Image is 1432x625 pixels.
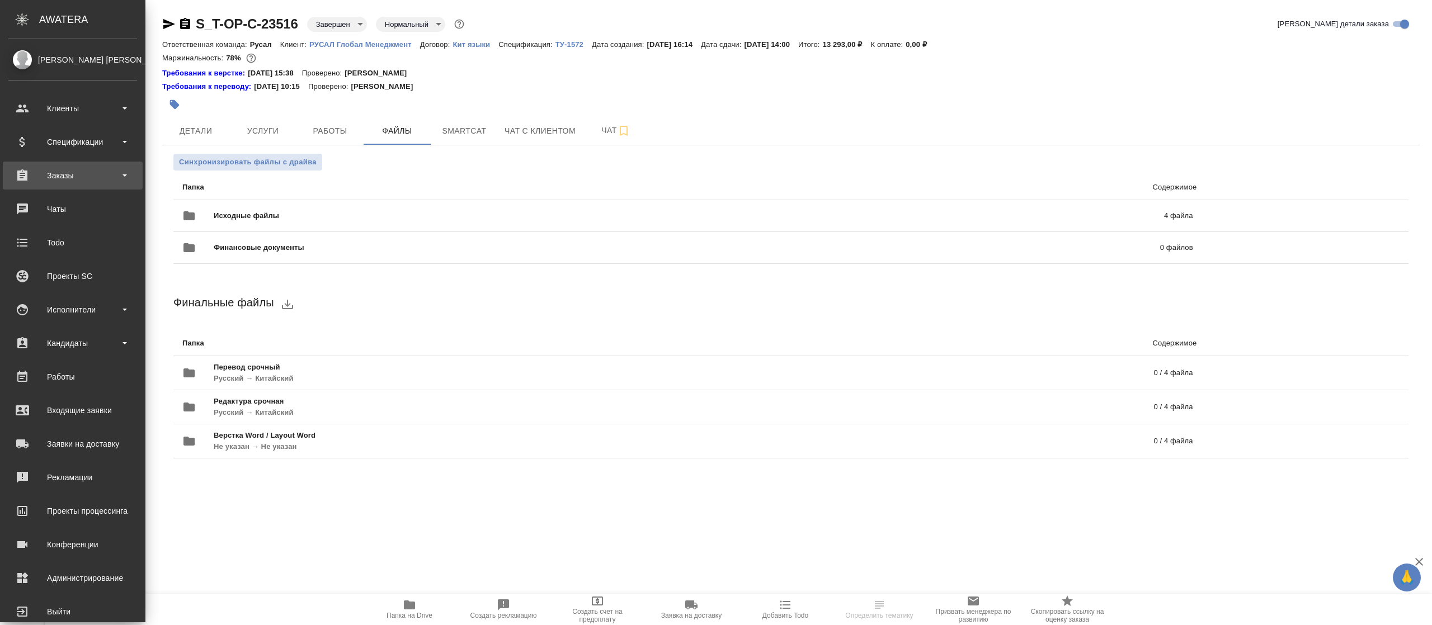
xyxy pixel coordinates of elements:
[302,68,345,79] p: Проверено:
[162,17,176,31] button: Скопировать ссылку для ЯМессенджера
[453,39,498,49] a: Кит языки
[8,536,137,553] div: Конференции
[162,81,254,92] div: Нажми, чтобы открыть папку с инструкцией
[647,40,701,49] p: [DATE] 16:14
[679,182,1197,193] p: Содержимое
[8,435,137,452] div: Заявки на доставку
[8,301,137,318] div: Исполнители
[3,463,143,491] a: Рекламации
[244,51,258,65] button: 2400.66 RUB;
[3,262,143,290] a: Проекты SC
[196,16,298,31] a: S_T-OP-C-23516
[8,335,137,352] div: Кандидаты
[381,20,432,29] button: Нормальный
[376,17,445,32] div: Завершен
[307,17,367,32] div: Завершен
[176,202,202,229] button: folder
[162,40,250,49] p: Ответственная команда:
[39,8,145,31] div: AWATERA
[3,195,143,223] a: Чаты
[724,401,1193,413] p: 0 / 4 файла
[3,430,143,458] a: Заявки на доставку
[871,40,906,49] p: К оплате:
[280,40,309,49] p: Клиент:
[1278,18,1389,30] span: [PERSON_NAME] детали заказа
[303,124,357,138] span: Работы
[8,134,137,150] div: Спецификации
[505,124,576,138] span: Чат с клиентом
[248,68,302,79] p: [DATE] 15:38
[8,402,137,419] div: Входящие заявки
[933,608,1014,623] span: Призвать менеджера по развитию
[734,435,1193,447] p: 0 / 4 файла
[313,20,354,29] button: Завершен
[437,124,491,138] span: Smartcat
[926,594,1020,625] button: Призвать менеджера по развитию
[8,54,137,66] div: [PERSON_NAME] [PERSON_NAME]
[308,81,351,92] p: Проверено:
[3,229,143,257] a: Todo
[173,154,322,171] button: Синхронизировать файлы с драйва
[420,40,453,49] p: Договор:
[173,296,274,309] span: Финальные файлы
[557,608,638,623] span: Создать счет на предоплату
[8,167,137,184] div: Заказы
[470,612,537,619] span: Создать рекламацию
[8,100,137,117] div: Клиенты
[798,40,822,49] p: Итого:
[617,124,630,138] svg: Подписаться
[226,54,243,62] p: 78%
[679,338,1197,349] p: Содержимое
[8,570,137,586] div: Администрирование
[8,234,137,251] div: Todo
[823,40,871,49] p: 13 293,00 ₽
[550,594,644,625] button: Создать счет на предоплату
[169,124,223,138] span: Детали
[732,242,1193,253] p: 0 файлов
[214,430,734,441] span: Верстка Word / Layout Word
[701,40,744,49] p: Дата сдачи:
[162,68,248,79] a: Требования к верстке:
[8,268,137,285] div: Проекты SC
[3,531,143,558] a: Конференции
[8,503,137,519] div: Проекты процессинга
[176,359,202,386] button: folder
[162,92,187,117] button: Добавить тэг
[309,39,420,49] a: РУСАЛ Глобал Менеджмент
[661,612,722,619] span: Заявка на доставку
[351,81,421,92] p: [PERSON_NAME]
[722,210,1193,221] p: 4 файла
[345,68,415,79] p: [PERSON_NAME]
[214,242,732,253] span: Финансовые документы
[236,124,290,138] span: Услуги
[182,338,679,349] p: Папка
[3,564,143,592] a: Администрирование
[214,362,724,373] span: Перевод срочный
[176,394,202,420] button: folder
[453,40,498,49] p: Кит языки
[362,594,456,625] button: Папка на Drive
[832,594,926,625] button: Определить тематику
[3,497,143,525] a: Проекты процессинга
[274,291,301,318] button: download
[182,182,679,193] p: Папка
[214,396,724,407] span: Редактура срочная
[8,201,137,217] div: Чаты
[214,407,724,418] p: Русский → Китайский
[456,594,550,625] button: Создать рекламацию
[176,428,202,454] button: folder
[162,81,254,92] a: Требования к переводу:
[1027,608,1108,623] span: Скопировать ссылку на оценку заказа
[214,441,734,452] p: Не указан → Не указан
[162,54,226,62] p: Маржинальность:
[370,124,424,138] span: Файлы
[1020,594,1114,625] button: Скопировать ссылку на оценку заказа
[178,17,192,31] button: Скопировать ссылку
[906,40,935,49] p: 0,00 ₽
[845,612,913,619] span: Определить тематику
[555,39,592,49] a: ТУ-1572
[762,612,808,619] span: Добавить Todo
[214,210,722,221] span: Исходные файлы
[1397,566,1416,589] span: 🙏
[3,396,143,424] a: Входящие заявки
